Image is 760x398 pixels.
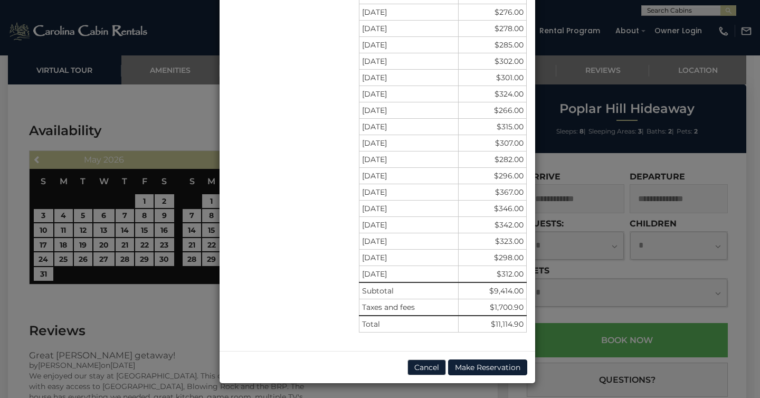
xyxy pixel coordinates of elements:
td: $342.00 [459,217,527,233]
td: [DATE] [359,4,459,21]
td: [DATE] [359,184,459,201]
td: $282.00 [459,151,527,168]
td: $302.00 [459,53,527,70]
td: Total [359,316,459,333]
td: [DATE] [359,151,459,168]
td: [DATE] [359,119,459,135]
td: $296.00 [459,168,527,184]
td: [DATE] [359,37,459,53]
td: [DATE] [359,86,459,102]
td: $278.00 [459,21,527,37]
td: [DATE] [359,233,459,250]
td: [DATE] [359,102,459,119]
td: $298.00 [459,250,527,266]
td: [DATE] [359,53,459,70]
td: Subtotal [359,282,459,299]
td: $323.00 [459,233,527,250]
td: [DATE] [359,250,459,266]
td: $276.00 [459,4,527,21]
td: [DATE] [359,70,459,86]
td: $307.00 [459,135,527,151]
td: [DATE] [359,217,459,233]
td: $9,414.00 [459,282,527,299]
td: $324.00 [459,86,527,102]
td: [DATE] [359,266,459,283]
td: [DATE] [359,168,459,184]
td: [DATE] [359,201,459,217]
td: $315.00 [459,119,527,135]
td: $301.00 [459,70,527,86]
td: $312.00 [459,266,527,283]
button: Make Reservation [448,359,527,375]
td: $367.00 [459,184,527,201]
td: [DATE] [359,21,459,37]
td: $285.00 [459,37,527,53]
button: Cancel [407,359,446,375]
td: $1,700.90 [459,299,527,316]
td: $266.00 [459,102,527,119]
td: $11,114.90 [459,316,527,333]
td: $346.00 [459,201,527,217]
td: Taxes and fees [359,299,459,316]
td: [DATE] [359,135,459,151]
